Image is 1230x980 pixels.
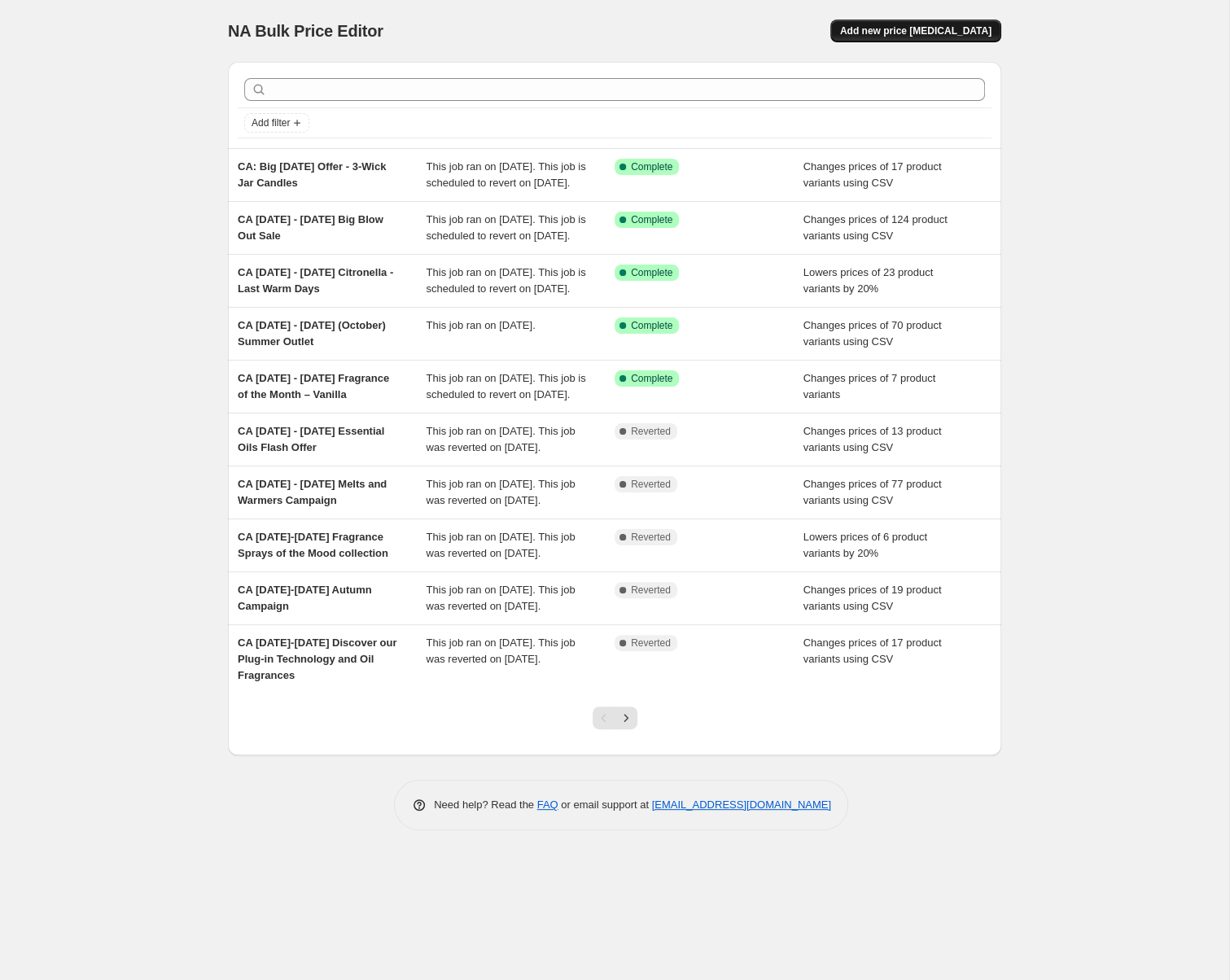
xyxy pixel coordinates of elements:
[803,531,927,559] span: Lowers prices of 6 product variants by 20%
[803,266,934,295] span: Lowers prices of 23 product variants by 20%
[803,372,936,400] span: Changes prices of 7 product variants
[631,425,671,438] span: Reverted
[238,213,383,242] span: CA [DATE] - [DATE] Big Blow Out Sale
[593,707,637,729] nav: Pagination
[427,372,586,400] span: This job ran on [DATE]. This job is scheduled to revert on [DATE].
[238,637,396,681] span: CA [DATE]-[DATE] Discover our Plug-in Technology and Oil Fragrances
[427,160,586,189] span: This job ran on [DATE]. This job is scheduled to revert on [DATE].
[228,22,383,40] span: NA Bulk Price Editor
[434,798,537,811] span: Need help? Read the
[427,266,586,295] span: This job ran on [DATE]. This job is scheduled to revert on [DATE].
[631,319,672,332] span: Complete
[252,116,290,129] span: Add filter
[631,266,672,279] span: Complete
[427,637,576,665] span: This job ran on [DATE]. This job was reverted on [DATE].
[803,160,942,189] span: Changes prices of 17 product variants using CSV
[427,319,536,331] span: This job ran on [DATE].
[537,798,558,811] a: FAQ
[803,637,942,665] span: Changes prices of 17 product variants using CSV
[244,113,309,133] button: Add filter
[238,160,386,189] span: CA: Big [DATE] Offer - 3-Wick Jar Candles
[830,20,1001,42] button: Add new price [MEDICAL_DATA]
[803,213,948,242] span: Changes prices of 124 product variants using CSV
[631,584,671,597] span: Reverted
[427,531,576,559] span: This job ran on [DATE]. This job was reverted on [DATE].
[427,213,586,242] span: This job ran on [DATE]. This job is scheduled to revert on [DATE].
[238,584,372,612] span: CA [DATE]-[DATE] Autumn Campaign
[427,584,576,612] span: This job ran on [DATE]. This job was reverted on [DATE].
[631,531,671,544] span: Reverted
[631,372,672,385] span: Complete
[238,425,384,453] span: CA [DATE] - [DATE] Essential Oils Flash Offer
[803,478,942,506] span: Changes prices of 77 product variants using CSV
[238,319,386,348] span: CA [DATE] - [DATE] (October) Summer Outlet
[803,584,942,612] span: Changes prices of 19 product variants using CSV
[840,24,991,37] span: Add new price [MEDICAL_DATA]
[238,478,387,506] span: CA [DATE] - [DATE] Melts and Warmers Campaign
[427,425,576,453] span: This job ran on [DATE]. This job was reverted on [DATE].
[631,213,672,226] span: Complete
[631,637,671,650] span: Reverted
[558,798,652,811] span: or email support at
[615,707,637,729] button: Next
[631,160,672,173] span: Complete
[238,372,389,400] span: CA [DATE] - [DATE] Fragrance of the Month – Vanilla
[427,478,576,506] span: This job ran on [DATE]. This job was reverted on [DATE].
[803,425,942,453] span: Changes prices of 13 product variants using CSV
[652,798,831,811] a: [EMAIL_ADDRESS][DOMAIN_NAME]
[631,478,671,491] span: Reverted
[238,531,388,559] span: CA [DATE]-[DATE] Fragrance Sprays of the Mood collection
[803,319,942,348] span: Changes prices of 70 product variants using CSV
[238,266,393,295] span: CA [DATE] - [DATE] Citronella - Last Warm Days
